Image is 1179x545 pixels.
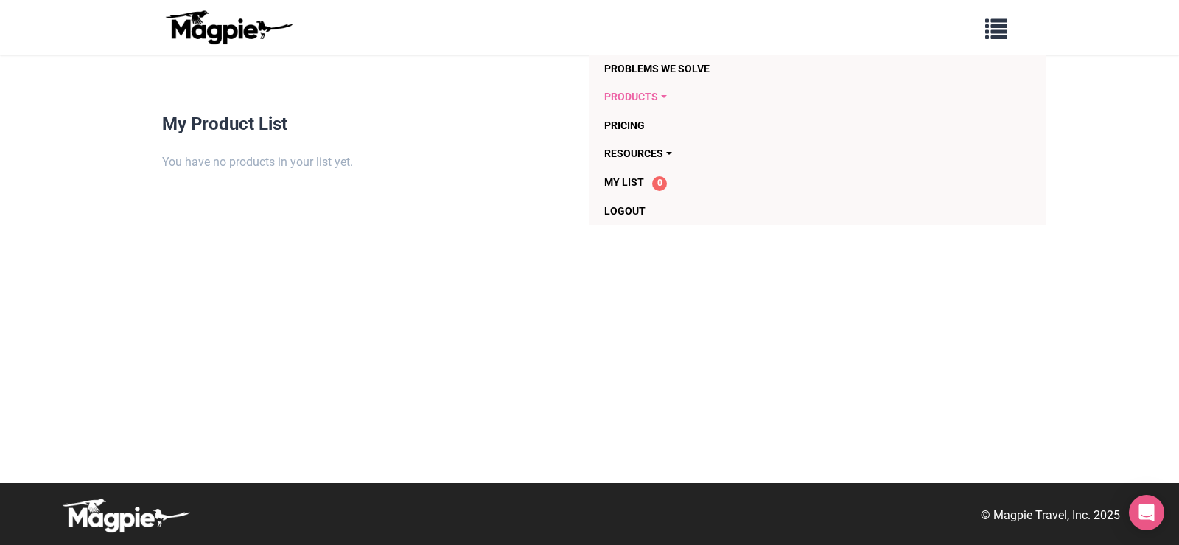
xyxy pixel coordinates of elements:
a: Products [604,83,862,111]
span: 0 [652,176,667,191]
a: My List 0 [604,168,862,197]
h4: My Product List [162,114,1017,135]
a: Problems we solve [604,55,862,83]
div: You have no products in your list yet. [162,153,1017,172]
a: Resources [604,139,862,167]
img: logo-white-d94fa1abed81b67a048b3d0f0ab5b955.png [59,498,192,533]
a: Pricing [604,111,862,139]
span: My List [604,176,644,188]
p: © Magpie Travel, Inc. 2025 [981,506,1120,525]
div: Open Intercom Messenger [1129,495,1164,530]
a: Logout [604,197,862,225]
img: logo-ab69f6fb50320c5b225c76a69d11143b.png [162,10,295,45]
